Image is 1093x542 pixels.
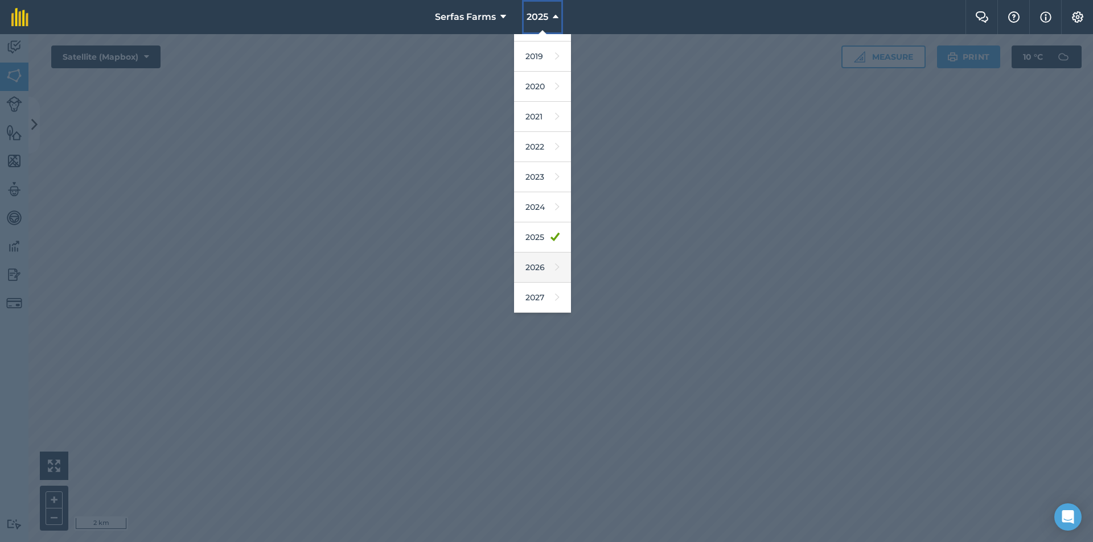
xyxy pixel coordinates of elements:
[527,10,548,24] span: 2025
[514,192,571,222] a: 2024
[1071,11,1084,23] img: A cog icon
[1007,11,1021,23] img: A question mark icon
[514,162,571,192] a: 2023
[975,11,989,23] img: Two speech bubbles overlapping with the left bubble in the forefront
[514,132,571,162] a: 2022
[1054,503,1082,531] div: Open Intercom Messenger
[514,42,571,72] a: 2019
[11,8,28,26] img: fieldmargin Logo
[1040,10,1051,24] img: svg+xml;base64,PHN2ZyB4bWxucz0iaHR0cDovL3d3dy53My5vcmcvMjAwMC9zdmciIHdpZHRoPSIxNyIgaGVpZ2h0PSIxNy...
[435,10,496,24] span: Serfas Farms
[514,72,571,102] a: 2020
[514,283,571,313] a: 2027
[514,102,571,132] a: 2021
[514,253,571,283] a: 2026
[514,222,571,253] a: 2025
